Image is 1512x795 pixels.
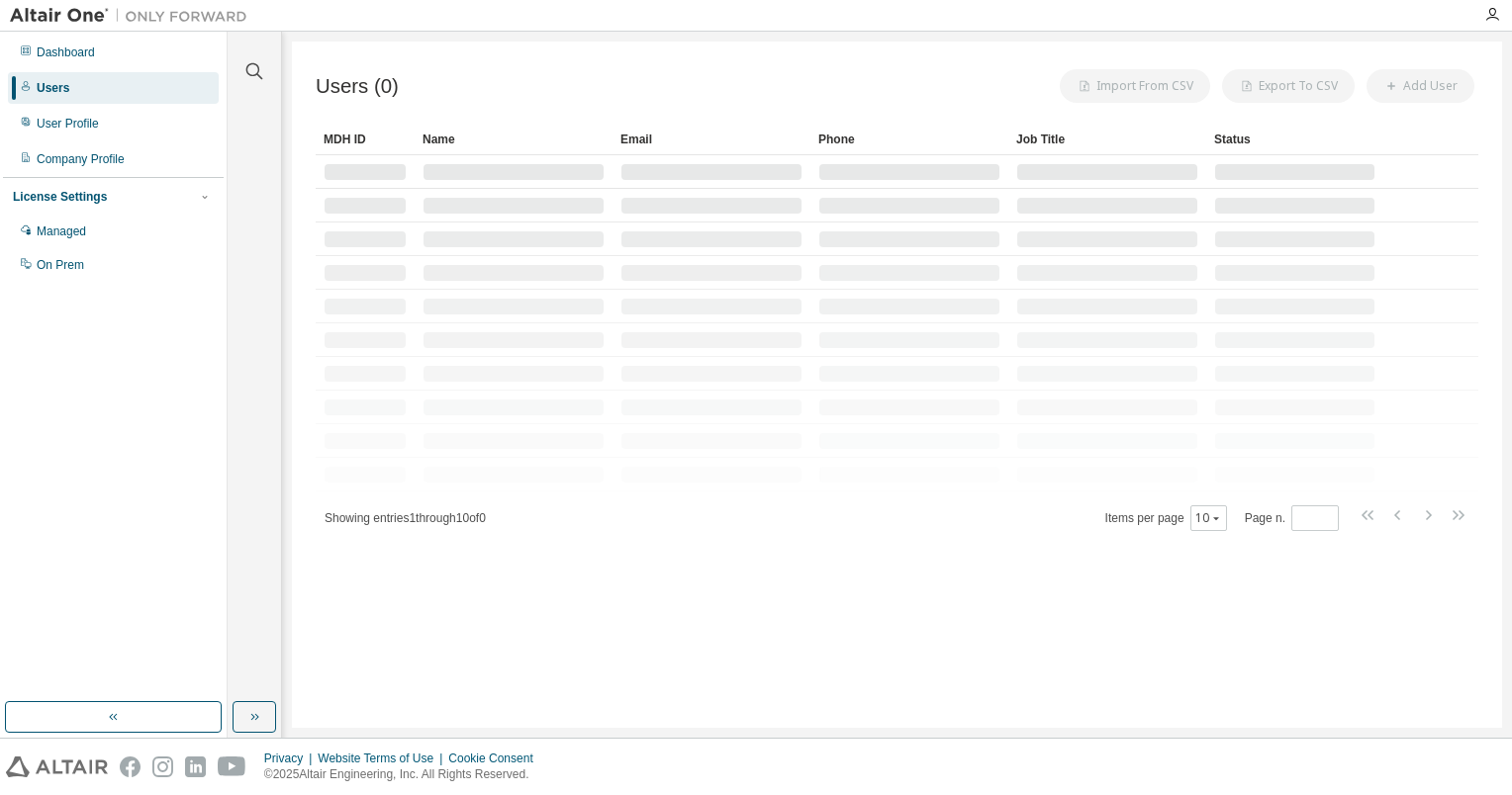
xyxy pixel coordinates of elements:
div: Managed [37,223,86,239]
div: Privacy [264,751,318,766]
button: Add User [1367,69,1474,103]
button: Import From CSV [1060,69,1210,103]
span: Page n. [1245,505,1339,531]
div: On Prem [37,257,84,273]
img: instagram.svg [152,756,173,777]
img: facebook.svg [120,756,141,777]
span: Users (0) [316,75,399,98]
div: User Profile [37,116,99,132]
img: altair_logo.svg [6,756,108,777]
span: Items per page [1105,505,1227,531]
div: Dashboard [37,44,95,60]
div: Company Profile [37,151,125,167]
div: Job Title [1016,124,1198,155]
button: 10 [1195,510,1222,526]
button: Export To CSV [1222,69,1355,103]
div: Status [1214,124,1375,155]
img: Altair One [10,6,257,26]
div: Name [423,124,605,155]
div: MDH ID [324,124,407,155]
div: License Settings [13,189,107,205]
img: linkedin.svg [185,756,206,777]
div: Website Terms of Use [318,751,448,766]
div: Email [620,124,803,155]
div: Cookie Consent [448,751,544,766]
div: Users [37,80,69,96]
div: Phone [818,124,1000,155]
span: Showing entries 1 through 10 of 0 [325,511,486,525]
p: © 2025 Altair Engineering, Inc. All Rights Reserved. [264,766,545,783]
img: youtube.svg [218,756,246,777]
